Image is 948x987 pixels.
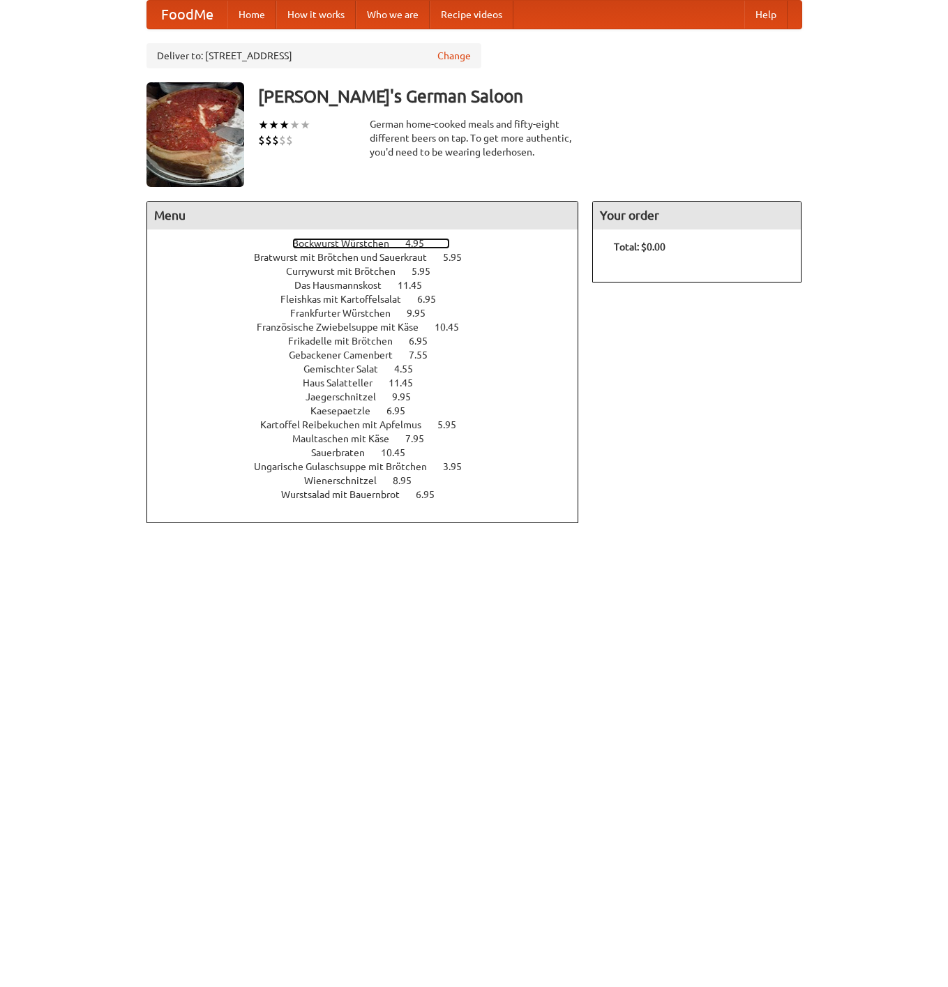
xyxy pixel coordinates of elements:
span: 6.95 [386,405,419,416]
span: 7.95 [405,433,438,444]
a: Haus Salatteller 11.45 [303,377,439,389]
span: 5.95 [412,266,444,277]
span: Gebackener Camenbert [289,349,407,361]
span: 10.45 [435,322,473,333]
span: 6.95 [409,336,442,347]
img: angular.jpg [146,82,244,187]
span: 4.95 [405,238,438,249]
li: $ [279,133,286,148]
a: Maultaschen mit Käse 7.95 [292,433,450,444]
div: German home-cooked meals and fifty-eight different beers on tap. To get more authentic, you'd nee... [370,117,579,159]
h4: Your order [593,202,801,229]
li: ★ [269,117,279,133]
span: Französische Zwiebelsuppe mit Käse [257,322,432,333]
span: 11.45 [389,377,427,389]
span: 6.95 [416,489,449,500]
span: Haus Salatteller [303,377,386,389]
a: Frankfurter Würstchen 9.95 [290,308,451,319]
li: $ [265,133,272,148]
span: Frikadelle mit Brötchen [288,336,407,347]
span: Kartoffel Reibekuchen mit Apfelmus [260,419,435,430]
a: Gemischter Salat 4.55 [303,363,439,375]
span: 8.95 [393,475,426,486]
a: Frikadelle mit Brötchen 6.95 [288,336,453,347]
span: 4.55 [394,363,427,375]
span: 5.95 [443,252,476,263]
a: Wurstsalad mit Bauernbrot 6.95 [281,489,460,500]
span: Wienerschnitzel [304,475,391,486]
a: FoodMe [147,1,227,29]
span: Currywurst mit Brötchen [286,266,409,277]
a: Ungarische Gulaschsuppe mit Brötchen 3.95 [254,461,488,472]
a: Französische Zwiebelsuppe mit Käse 10.45 [257,322,485,333]
span: 9.95 [407,308,439,319]
span: Frankfurter Würstchen [290,308,405,319]
span: Das Hausmannskost [294,280,396,291]
span: 6.95 [417,294,450,305]
span: Sauerbraten [311,447,379,458]
a: Currywurst mit Brötchen 5.95 [286,266,456,277]
a: Home [227,1,276,29]
a: How it works [276,1,356,29]
span: 10.45 [381,447,419,458]
a: Bratwurst mit Brötchen und Sauerkraut 5.95 [254,252,488,263]
h4: Menu [147,202,578,229]
a: Das Hausmannskost 11.45 [294,280,448,291]
li: $ [272,133,279,148]
span: Ungarische Gulaschsuppe mit Brötchen [254,461,441,472]
span: Bockwurst Würstchen [292,238,403,249]
span: Bratwurst mit Brötchen und Sauerkraut [254,252,441,263]
span: 7.55 [409,349,442,361]
a: Recipe videos [430,1,513,29]
span: Gemischter Salat [303,363,392,375]
li: ★ [289,117,300,133]
a: Kartoffel Reibekuchen mit Apfelmus 5.95 [260,419,482,430]
div: Deliver to: [STREET_ADDRESS] [146,43,481,68]
a: Jaegerschnitzel 9.95 [306,391,437,402]
li: $ [286,133,293,148]
h3: [PERSON_NAME]'s German Saloon [258,82,802,110]
span: 9.95 [392,391,425,402]
span: Wurstsalad mit Bauernbrot [281,489,414,500]
span: Fleishkas mit Kartoffelsalat [280,294,415,305]
a: Help [744,1,788,29]
span: Kaesepaetzle [310,405,384,416]
a: Kaesepaetzle 6.95 [310,405,431,416]
b: Total: $0.00 [614,241,665,253]
a: Fleishkas mit Kartoffelsalat 6.95 [280,294,462,305]
a: Change [437,49,471,63]
li: ★ [258,117,269,133]
span: Maultaschen mit Käse [292,433,403,444]
span: Jaegerschnitzel [306,391,390,402]
a: Wienerschnitzel 8.95 [304,475,437,486]
a: Gebackener Camenbert 7.55 [289,349,453,361]
li: ★ [279,117,289,133]
li: $ [258,133,265,148]
span: 3.95 [443,461,476,472]
a: Sauerbraten 10.45 [311,447,431,458]
a: Who we are [356,1,430,29]
a: Bockwurst Würstchen 4.95 [292,238,450,249]
span: 5.95 [437,419,470,430]
span: 11.45 [398,280,436,291]
li: ★ [300,117,310,133]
